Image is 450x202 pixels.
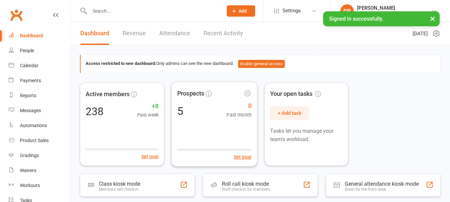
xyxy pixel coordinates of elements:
a: Recent Activity [204,22,243,45]
div: Reports [20,93,36,98]
input: Search... [88,6,218,16]
div: Staff check-in for members [222,187,270,192]
a: Product Sales [9,133,70,148]
div: DP [340,4,354,18]
div: Only admins can see the new dashboard. [86,60,435,68]
a: Calendar [9,58,70,73]
a: Gradings [9,148,70,163]
a: Payments [9,73,70,88]
button: + Add task [270,106,309,120]
span: Past week [137,111,159,118]
div: Roll call kiosk mode [222,181,270,187]
button: Set goal [234,153,251,161]
button: Enable general access [238,60,285,68]
span: Signed in successfully. [329,16,383,22]
a: Revenue [123,22,146,45]
button: Add [227,5,255,17]
div: Great for the front desk [345,187,419,192]
span: Your open tasks [270,89,321,99]
div: Dashboard [20,33,43,38]
div: General attendance kiosk mode [345,181,419,187]
div: Class kiosk mode [99,181,140,187]
div: 5 [177,105,183,116]
div: Automations [20,123,47,128]
a: Attendance [159,22,190,45]
a: Reports [9,88,70,103]
div: Waivers [20,168,36,173]
span: Past month [226,111,251,118]
span: 0 [226,101,251,110]
span: Prospects [177,89,205,98]
span: Add [238,8,247,14]
p: Tasks let you manage your team's workload. [270,127,343,144]
span: +8 [137,101,159,111]
strong: Access restricted to new dashboard: [86,61,156,66]
div: Calendar [20,63,39,68]
button: Set goal [141,152,159,160]
a: Clubworx [8,7,25,23]
a: Waivers [9,163,70,178]
div: [PERSON_NAME] [357,5,431,11]
a: Automations [9,118,70,133]
div: People [20,48,34,53]
div: Altered States Fitness & Martial Arts [357,11,431,17]
a: Dashboard [9,28,70,43]
div: Messages [20,108,41,113]
div: Gradings [20,153,39,158]
span: Active members [86,89,130,99]
a: Workouts [9,178,70,193]
a: People [9,43,70,58]
a: Messages [9,103,70,118]
span: Settings [282,3,301,18]
span: [DATE] [413,30,428,38]
div: Payments [20,78,41,83]
div: Product Sales [20,138,49,143]
div: Members self check-in [99,187,140,192]
a: Dashboard [80,22,109,45]
button: × [427,11,439,26]
div: Workouts [20,183,40,188]
div: 238 [86,106,104,116]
